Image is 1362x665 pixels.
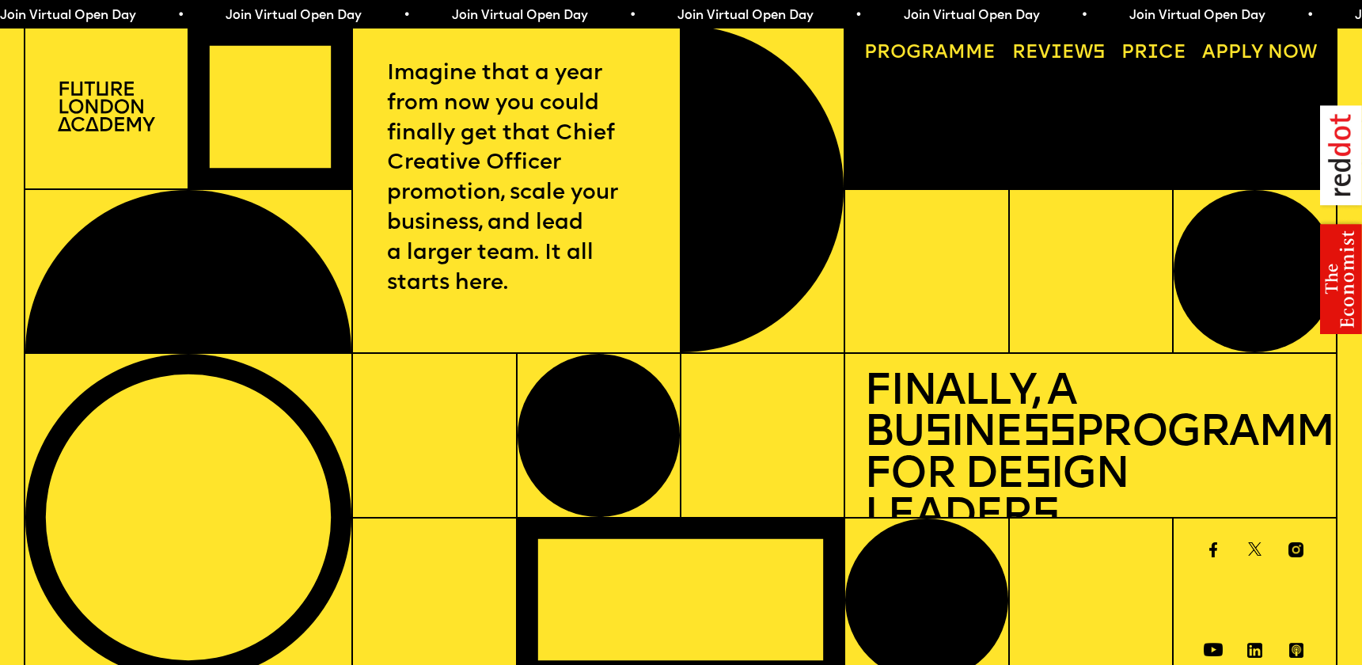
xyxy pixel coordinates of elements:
[1305,9,1312,22] span: •
[1193,35,1326,73] a: Apply now
[935,44,948,63] span: a
[924,412,950,456] span: s
[1112,35,1196,73] a: Price
[628,9,635,22] span: •
[387,59,646,299] p: Imagine that a year from now you could finally get that Chief Creative Officer promotion, scale y...
[176,9,183,22] span: •
[1032,496,1058,539] span: s
[1022,412,1076,456] span: ss
[1024,454,1050,498] span: s
[401,9,408,22] span: •
[1079,9,1087,22] span: •
[853,9,860,22] span: •
[1003,35,1115,73] a: Reviews
[864,373,1317,538] h1: Finally, a Bu ine Programme for De ign Leader
[1202,44,1216,63] span: A
[855,35,1005,73] a: Programme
